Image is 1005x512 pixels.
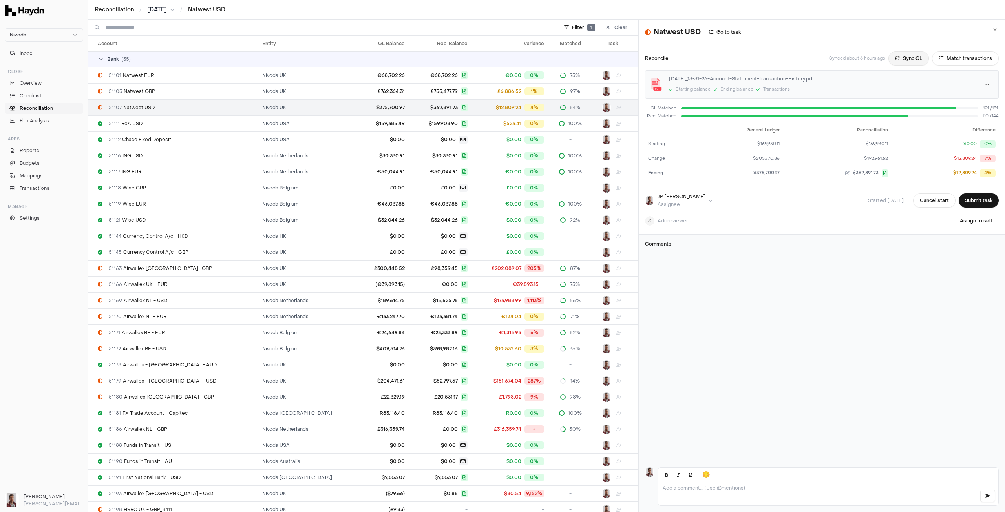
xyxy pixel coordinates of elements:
div: Starting balance [676,86,711,93]
span: 73% [569,72,581,78]
button: JP Smit [602,264,611,273]
span: Budgets [20,160,40,167]
span: 100% [568,153,582,159]
span: €39,893.15 [513,281,539,288]
img: JP Smit [645,467,654,477]
div: $12,809.24 [954,155,977,162]
th: GL Balance [358,36,408,51]
span: €134.04 [501,313,521,320]
td: (€39,893.15) [358,276,408,292]
span: $159,908.90 [429,120,458,127]
a: Match transactions [932,51,999,66]
span: $0.00 [506,233,521,239]
div: 4% [980,169,996,177]
img: JP Smit [602,473,611,482]
td: €46,037.88 [358,196,408,212]
td: Nivoda UK [259,244,358,260]
span: 110 / 144 [982,113,999,120]
div: Natwest USD [645,26,746,38]
button: JP Smit [602,392,611,402]
th: General Ledger [696,124,783,137]
div: 0% [980,140,996,148]
span: Airwallex NL - USD [109,297,167,304]
span: $12,809.24 [496,104,521,111]
span: Reconciliation [20,105,53,112]
span: 87% [569,265,581,271]
span: - [542,281,544,288]
span: 51170 [109,313,122,320]
span: Transactions [20,185,49,192]
div: 0% [524,152,544,160]
img: JP Smit [602,119,611,128]
img: JP Smit [602,71,611,80]
td: Nivoda USA [259,131,358,148]
span: ING EUR [109,169,142,175]
td: £762,364.31 [358,83,408,99]
span: £0.00 [441,249,456,255]
div: $12,809.24 [953,170,977,177]
td: £0.00 [358,180,408,196]
span: 121 / 131 [983,105,999,112]
td: Nivoda Netherlands [259,308,358,324]
img: JP Smit [602,199,611,209]
span: 51112 [109,137,121,143]
button: JP Smit [602,344,611,353]
span: Wise GBP [109,185,146,191]
button: Underline (Ctrl+U) [685,469,696,480]
button: Italic (Ctrl+I) [673,469,684,480]
span: €23,333.89 [431,330,458,336]
button: [DATE] [147,6,175,14]
button: JP Smit [602,280,611,289]
div: 1% [524,87,544,95]
span: $0.00 [441,137,456,143]
td: Nivoda Belgium [259,341,358,357]
span: 66% [569,297,581,304]
div: Manage [5,200,83,213]
span: 51116 [109,153,121,159]
span: Natwest USD [109,104,155,111]
span: Airwallex UK - EUR [109,281,168,288]
button: JP Smit [602,441,611,450]
button: Addreviewer [645,216,688,226]
span: 100% [568,120,582,127]
th: Variance [471,36,547,51]
td: $189,614.75 [358,292,408,308]
div: Transactions [763,86,790,93]
span: Filter [572,24,584,31]
span: £6,886.52 [497,88,521,95]
div: $375,700.97 [699,170,780,177]
td: Change [645,151,696,166]
a: Overview [5,78,83,89]
img: JP Smit [645,196,654,205]
p: Synced about 6 hours ago [829,55,885,62]
span: Currency Control A/c - HKD [109,233,188,239]
img: JP Smit [602,489,611,498]
td: Nivoda UK [259,83,358,99]
a: Transactions [5,183,83,194]
div: 0% [524,248,544,256]
td: Nivoda USA [259,115,358,131]
div: 0% [524,200,544,208]
img: JP Smit [602,215,611,225]
span: €68,702.26 [430,72,458,78]
button: JP SmitJP [PERSON_NAME]Assignee [645,193,713,208]
span: Flux Analysis [20,117,49,124]
button: JP Smit [602,360,611,370]
td: Nivoda Belgium [259,196,358,212]
a: Reconciliation [5,103,83,114]
a: Budgets [5,158,83,169]
div: 6% [524,329,544,337]
td: £300,448.52 [358,260,408,276]
button: JP Smit [602,425,611,434]
span: Wise EUR [109,201,146,207]
span: $0.00 [506,217,521,223]
img: JP Smit [602,312,611,321]
span: 92% [569,217,581,223]
td: $375,700.97 [358,99,408,115]
span: Bank [107,56,119,62]
span: 82% [569,330,581,336]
